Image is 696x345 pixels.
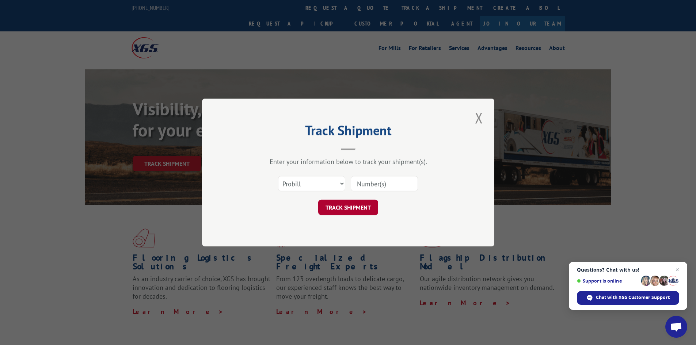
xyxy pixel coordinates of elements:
[351,176,418,191] input: Number(s)
[239,157,458,166] div: Enter your information below to track your shipment(s).
[318,200,378,215] button: TRACK SHIPMENT
[577,291,679,305] span: Chat with XGS Customer Support
[665,316,687,338] a: Open chat
[239,125,458,139] h2: Track Shipment
[596,294,670,301] span: Chat with XGS Customer Support
[577,278,638,284] span: Support is online
[473,108,485,128] button: Close modal
[577,267,679,273] span: Questions? Chat with us!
